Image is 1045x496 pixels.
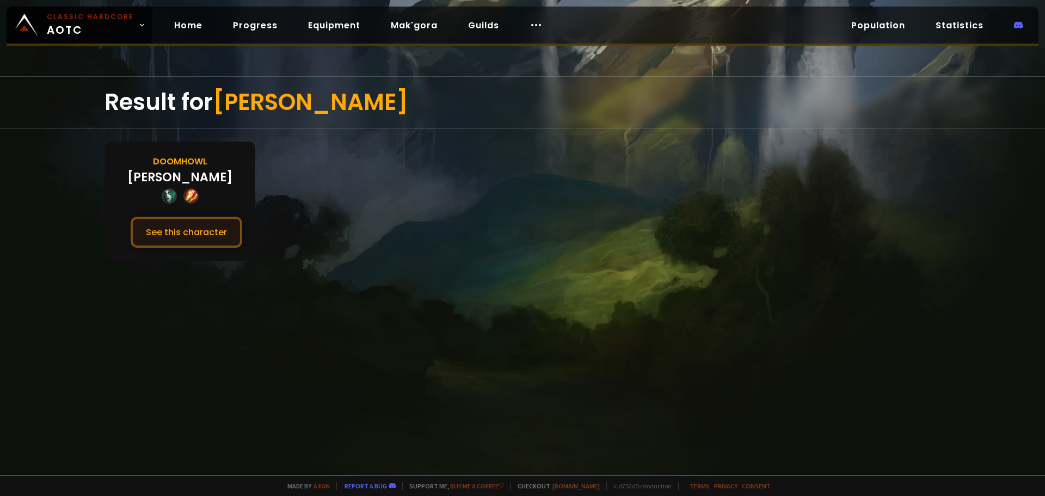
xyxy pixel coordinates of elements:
[47,12,134,38] span: AOTC
[606,482,672,490] span: v. d752d5 - production
[281,482,330,490] span: Made by
[552,482,600,490] a: [DOMAIN_NAME]
[131,217,242,248] button: See this character
[345,482,387,490] a: Report a bug
[47,12,134,22] small: Classic Hardcore
[153,155,207,168] div: Doomhowl
[165,14,211,36] a: Home
[843,14,914,36] a: Population
[690,482,710,490] a: Terms
[714,482,737,490] a: Privacy
[402,482,504,490] span: Support me,
[313,482,330,490] a: a fan
[299,14,369,36] a: Equipment
[213,86,408,118] span: [PERSON_NAME]
[742,482,771,490] a: Consent
[511,482,600,490] span: Checkout
[104,77,941,128] div: Result for
[7,7,152,44] a: Classic HardcoreAOTC
[927,14,992,36] a: Statistics
[127,168,232,186] div: [PERSON_NAME]
[382,14,446,36] a: Mak'gora
[459,14,508,36] a: Guilds
[450,482,504,490] a: Buy me a coffee
[224,14,286,36] a: Progress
